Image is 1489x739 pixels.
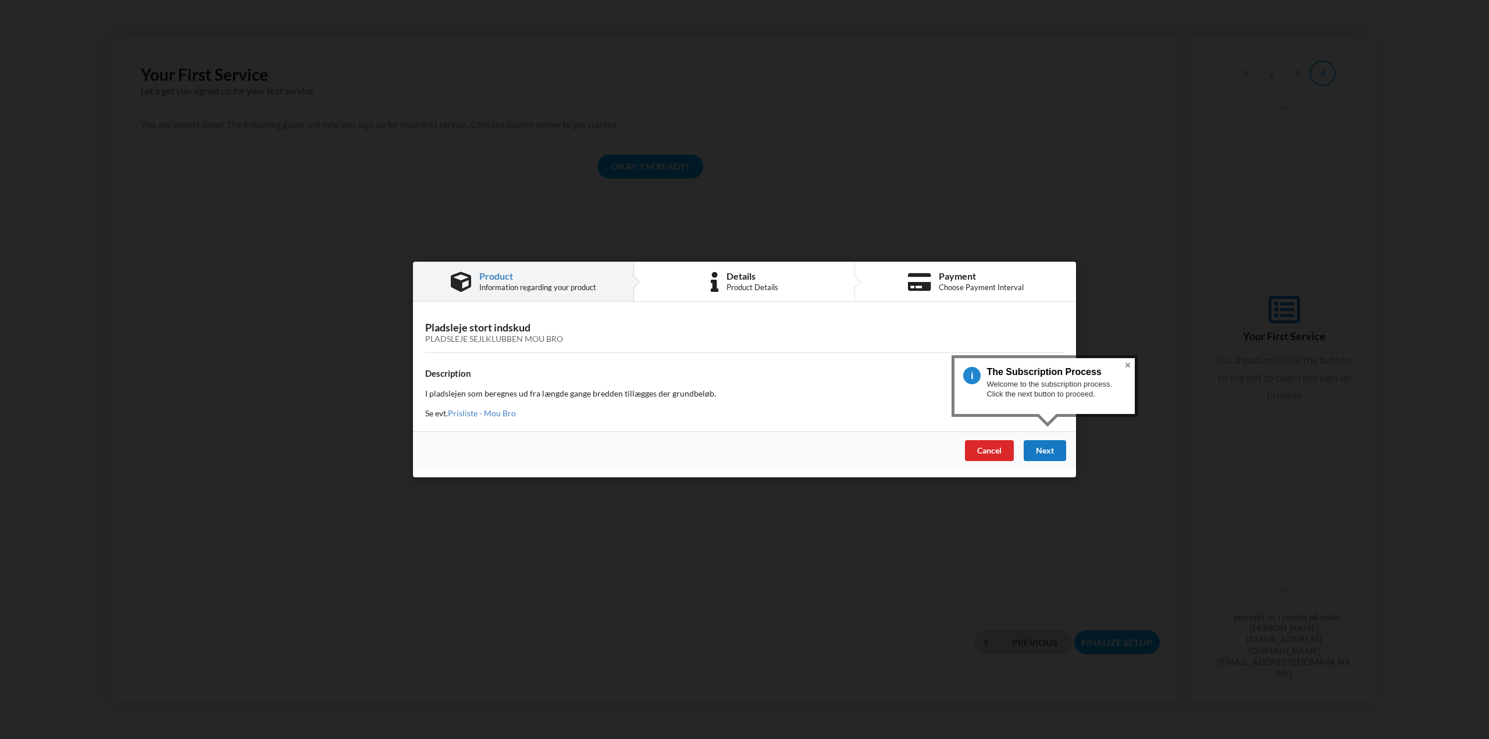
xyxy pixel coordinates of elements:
[425,334,1064,344] div: Pladsleje Sejlklubben Mou Bro
[1024,440,1066,461] div: Next
[986,366,1117,377] h3: The Subscription Process
[939,283,1024,292] div: Choose Payment Interval
[986,374,1126,399] div: Welcome to the subscription process. Click the next button to proceed.
[425,321,1064,344] h3: Pladsleje stort indskud
[726,272,778,281] div: Details
[939,272,1024,281] div: Payment
[1121,358,1135,372] button: Close
[965,440,1014,461] div: Cancel
[448,408,516,418] a: Prisliste - Mou Bro
[425,388,1064,399] p: I pladslejen som beregnes ud fra længde gange bredden tillægges der grundbeløb.
[963,367,986,384] span: 1
[425,408,1064,419] p: Se evt.
[726,283,778,292] div: Product Details
[479,283,596,292] div: Information regarding your product
[425,369,1064,380] h4: Description
[479,272,596,281] div: Product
